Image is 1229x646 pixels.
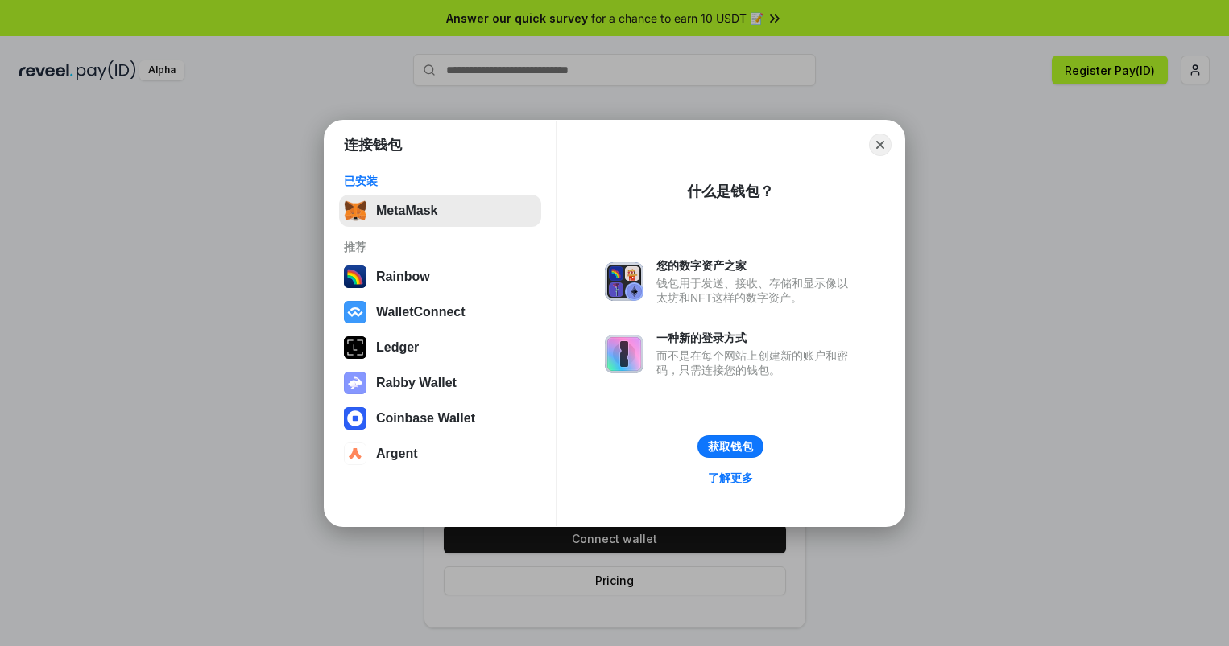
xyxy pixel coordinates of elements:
div: WalletConnect [376,305,466,319]
a: 了解更多 [698,467,763,488]
button: 获取钱包 [697,435,763,458]
div: 获取钱包 [708,439,753,454]
img: svg+xml,%3Csvg%20width%3D%2228%22%20height%3D%2228%22%20viewBox%3D%220%200%2028%2028%22%20fill%3D... [344,442,366,465]
h1: 连接钱包 [344,135,402,154]
button: Close [869,134,892,156]
div: Argent [376,446,418,461]
button: MetaMask [339,195,541,227]
div: Rainbow [376,270,430,284]
img: svg+xml,%3Csvg%20fill%3D%22none%22%20height%3D%2233%22%20viewBox%3D%220%200%2035%2033%22%20width%... [344,200,366,222]
div: 您的数字资产之家 [656,258,856,273]
div: Rabby Wallet [376,376,457,390]
div: MetaMask [376,204,437,218]
button: Rabby Wallet [339,367,541,399]
img: svg+xml,%3Csvg%20width%3D%2228%22%20height%3D%2228%22%20viewBox%3D%220%200%2028%2028%22%20fill%3D... [344,301,366,323]
img: svg+xml,%3Csvg%20xmlns%3D%22http%3A%2F%2Fwww.w3.org%2F2000%2Fsvg%22%20fill%3D%22none%22%20viewBox... [605,262,643,301]
button: Ledger [339,331,541,364]
div: 钱包用于发送、接收、存储和显示像以太坊和NFT这样的数字资产。 [656,276,856,305]
button: Coinbase Wallet [339,402,541,434]
div: 而不是在每个网站上创建新的账户和密码，只需连接您的钱包。 [656,348,856,377]
button: Argent [339,438,541,470]
img: svg+xml,%3Csvg%20width%3D%2228%22%20height%3D%2228%22%20viewBox%3D%220%200%2028%2028%22%20fill%3D... [344,407,366,430]
div: 了解更多 [708,471,753,485]
div: 一种新的登录方式 [656,331,856,345]
button: Rainbow [339,261,541,293]
div: Ledger [376,340,419,355]
img: svg+xml,%3Csvg%20xmlns%3D%22http%3A%2F%2Fwww.w3.org%2F2000%2Fsvg%22%20width%3D%2228%22%20height%3... [344,336,366,359]
div: 什么是钱包？ [687,182,774,201]
button: WalletConnect [339,296,541,328]
img: svg+xml,%3Csvg%20width%3D%22120%22%20height%3D%22120%22%20viewBox%3D%220%200%20120%20120%22%20fil... [344,265,366,288]
div: 已安装 [344,174,536,188]
img: svg+xml,%3Csvg%20xmlns%3D%22http%3A%2F%2Fwww.w3.org%2F2000%2Fsvg%22%20fill%3D%22none%22%20viewBox... [344,372,366,394]
div: 推荐 [344,240,536,254]
img: svg+xml,%3Csvg%20xmlns%3D%22http%3A%2F%2Fwww.w3.org%2F2000%2Fsvg%22%20fill%3D%22none%22%20viewBox... [605,335,643,373]
div: Coinbase Wallet [376,411,475,426]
